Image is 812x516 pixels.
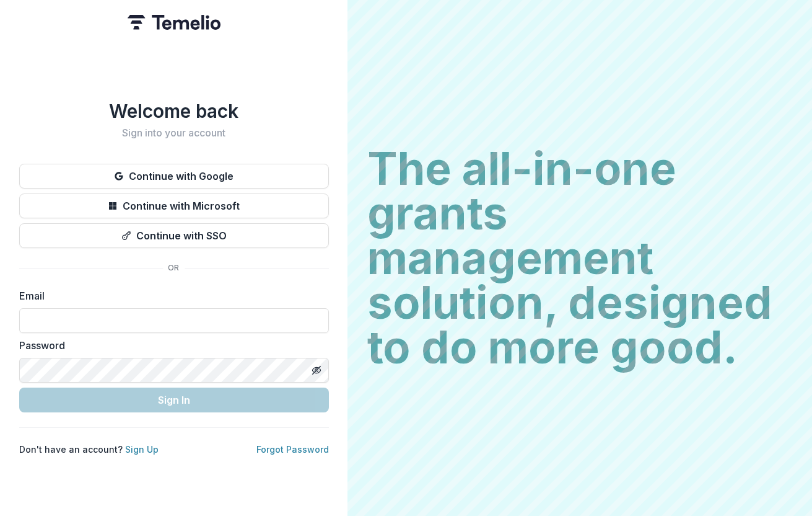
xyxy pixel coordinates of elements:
button: Toggle password visibility [307,360,326,380]
h1: Welcome back [19,100,329,122]
button: Sign In [19,388,329,412]
button: Continue with Microsoft [19,193,329,218]
p: Don't have an account? [19,443,159,456]
a: Sign Up [125,444,159,455]
label: Password [19,338,321,353]
button: Continue with Google [19,164,329,189]
h2: Sign into your account [19,127,329,139]
a: Forgot Password [256,444,329,455]
label: Email [19,288,321,303]
button: Continue with SSO [19,223,329,248]
img: Temelio [128,15,220,30]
